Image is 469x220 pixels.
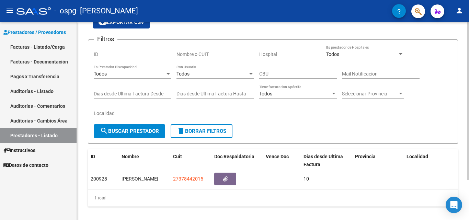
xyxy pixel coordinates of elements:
[122,175,168,183] div: [PERSON_NAME]
[93,16,150,28] button: Exportar CSV
[94,34,117,44] h3: Filtros
[88,149,119,172] datatable-header-cell: ID
[214,154,254,159] span: Doc Respaldatoria
[170,149,211,172] datatable-header-cell: Cuit
[100,127,108,135] mat-icon: search
[3,161,48,169] span: Datos de contacto
[355,154,376,159] span: Provincia
[326,51,339,57] span: Todos
[91,176,107,182] span: 200928
[266,154,289,159] span: Vence Doc
[304,154,343,167] span: Dias desde Ultima Factura
[88,189,458,207] div: 1 total
[446,197,462,213] div: Open Intercom Messenger
[176,71,190,77] span: Todos
[91,154,95,159] span: ID
[122,154,139,159] span: Nombre
[173,176,203,182] span: 27378442015
[177,128,226,134] span: Borrar Filtros
[171,124,232,138] button: Borrar Filtros
[304,176,309,182] span: 10
[3,147,35,154] span: Instructivos
[342,91,398,97] span: Seleccionar Provincia
[173,154,182,159] span: Cuit
[94,124,165,138] button: Buscar Prestador
[100,128,159,134] span: Buscar Prestador
[352,149,404,172] datatable-header-cell: Provincia
[99,18,107,26] mat-icon: cloud_download
[99,19,144,25] span: Exportar CSV
[455,7,464,15] mat-icon: person
[211,149,263,172] datatable-header-cell: Doc Respaldatoria
[119,149,170,172] datatable-header-cell: Nombre
[259,91,272,96] span: Todos
[404,149,455,172] datatable-header-cell: Localidad
[177,127,185,135] mat-icon: delete
[263,149,301,172] datatable-header-cell: Vence Doc
[94,71,107,77] span: Todos
[5,7,14,15] mat-icon: menu
[76,3,138,19] span: - [PERSON_NAME]
[3,28,66,36] span: Prestadores / Proveedores
[407,154,428,159] span: Localidad
[301,149,352,172] datatable-header-cell: Dias desde Ultima Factura
[54,3,76,19] span: - ospg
